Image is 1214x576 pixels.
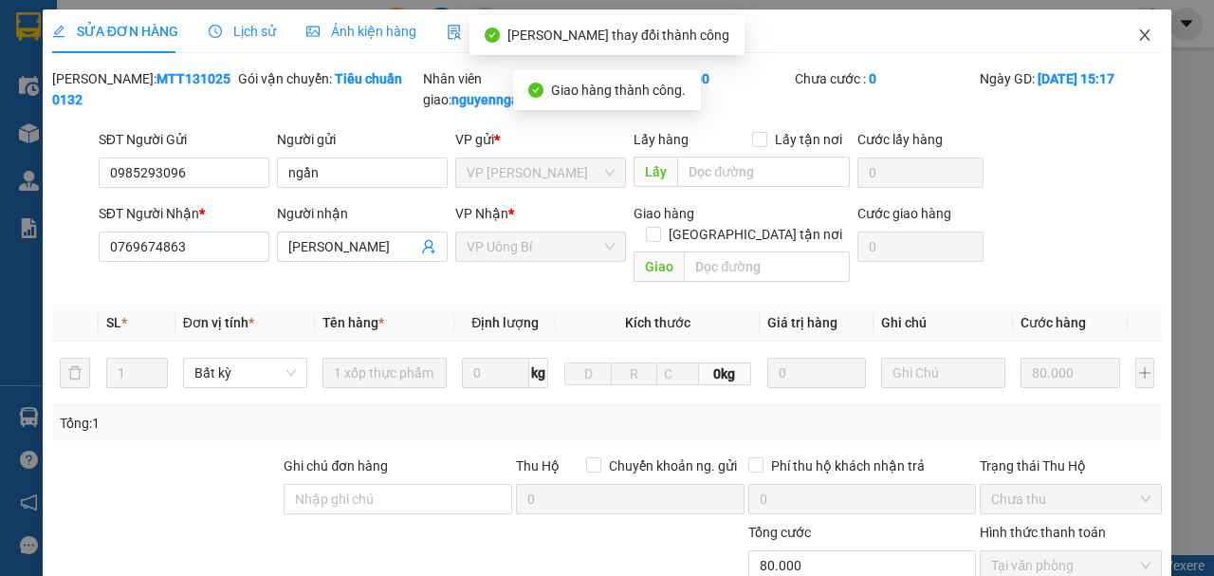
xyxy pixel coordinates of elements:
[52,25,65,38] span: edit
[601,455,745,476] span: Chuyển khoản ng. gửi
[1137,28,1152,43] span: close
[60,413,470,434] div: Tổng: 1
[507,28,729,43] span: [PERSON_NAME] thay đổi thành công
[1021,315,1086,330] span: Cước hàng
[529,358,548,388] span: kg
[421,239,436,254] span: user-add
[60,358,90,388] button: delete
[795,68,977,89] div: Chưa cước :
[656,362,699,385] input: C
[467,232,615,261] span: VP Uông Bí
[611,362,658,385] input: R
[335,71,402,86] b: Tiêu chuẩn
[869,71,876,86] b: 0
[194,359,296,387] span: Bất kỳ
[980,455,1162,476] div: Trạng thái Thu Hộ
[516,458,560,474] span: Thu Hộ
[551,83,686,98] span: Giao hàng thành công.
[306,24,416,39] span: Ảnh kiện hàng
[767,129,850,150] span: Lấy tận nơi
[447,24,647,39] span: Yêu cầu xuất hóa đơn điện tử
[634,157,677,187] span: Lấy
[980,525,1106,540] label: Hình thức thanh toán
[661,224,850,245] span: [GEOGRAPHIC_DATA] tận nơi
[634,132,689,147] span: Lấy hàng
[455,206,508,221] span: VP Nhận
[767,315,837,330] span: Giá trị hàng
[857,206,951,221] label: Cước giao hàng
[634,251,684,282] span: Giao
[451,92,596,107] b: nguyenngan.phucxuyen
[874,305,1013,342] th: Ghi chú
[99,129,269,150] div: SĐT Người Gửi
[306,25,320,38] span: picture
[284,458,388,474] label: Ghi chú đơn hàng
[684,251,849,282] input: Dọc đường
[322,358,447,388] input: VD: Bàn, Ghế
[277,129,448,150] div: Người gửi
[277,203,448,224] div: Người nhận
[485,28,500,43] span: check-circle
[52,24,178,39] span: SỬA ĐƠN HÀNG
[564,362,612,385] input: D
[609,68,791,89] div: Cước rồi :
[634,206,694,221] span: Giao hàng
[423,68,605,110] div: Nhân viên giao:
[52,68,234,110] div: [PERSON_NAME]:
[1135,358,1154,388] button: plus
[99,203,269,224] div: SĐT Người Nhận
[767,358,866,388] input: 0
[857,158,984,188] input: Cước lấy hàng
[625,315,690,330] span: Kích thước
[238,68,420,89] div: Gói vận chuyển:
[467,158,615,187] span: VP Dương Đình Nghệ
[471,315,539,330] span: Định lượng
[748,525,811,540] span: Tổng cước
[1118,9,1171,63] button: Close
[857,232,984,262] input: Cước giao hàng
[447,25,462,40] img: icon
[677,157,849,187] input: Dọc đường
[106,315,121,330] span: SL
[699,362,751,385] span: 0kg
[209,25,222,38] span: clock-circle
[284,484,512,514] input: Ghi chú đơn hàng
[528,83,543,98] span: check-circle
[322,315,384,330] span: Tên hàng
[183,315,254,330] span: Đơn vị tính
[857,132,943,147] label: Cước lấy hàng
[209,24,276,39] span: Lịch sử
[881,358,1005,388] input: Ghi Chú
[980,68,1162,89] div: Ngày GD:
[991,485,1150,513] span: Chưa thu
[763,455,932,476] span: Phí thu hộ khách nhận trả
[1021,358,1120,388] input: 0
[455,129,626,150] div: VP gửi
[1038,71,1114,86] b: [DATE] 15:17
